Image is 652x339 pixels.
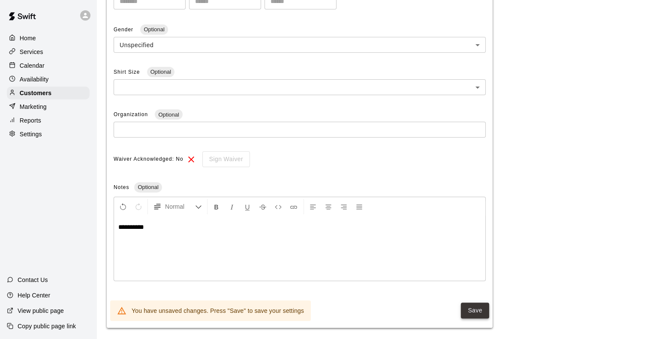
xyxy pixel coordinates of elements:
[209,199,224,214] button: Format Bold
[337,199,351,214] button: Right Align
[116,199,130,214] button: Undo
[18,291,50,300] p: Help Center
[286,199,301,214] button: Insert Link
[7,128,90,141] a: Settings
[140,26,168,33] span: Optional
[306,199,320,214] button: Left Align
[196,151,250,167] div: To sign waivers in admin, this feature must be enabled in general settings
[20,130,42,138] p: Settings
[271,199,285,214] button: Insert Code
[352,199,367,214] button: Justify Align
[7,45,90,58] a: Services
[321,199,336,214] button: Center Align
[114,184,129,190] span: Notes
[20,102,47,111] p: Marketing
[114,69,142,75] span: Shirt Size
[225,199,239,214] button: Format Italics
[114,153,183,166] span: Waiver Acknowledged: No
[132,303,304,318] div: You have unsaved changes. Press "Save" to save your settings
[20,48,43,56] p: Services
[20,75,49,84] p: Availability
[7,114,90,127] a: Reports
[134,184,162,190] span: Optional
[165,202,195,211] span: Normal
[240,199,255,214] button: Format Underline
[7,100,90,113] a: Marketing
[461,303,489,318] button: Save
[255,199,270,214] button: Format Strikethrough
[20,34,36,42] p: Home
[7,32,90,45] a: Home
[18,322,76,330] p: Copy public page link
[18,306,64,315] p: View public page
[131,199,146,214] button: Redo
[7,59,90,72] a: Calendar
[20,61,45,70] p: Calendar
[114,27,135,33] span: Gender
[20,89,51,97] p: Customers
[7,73,90,86] a: Availability
[7,87,90,99] a: Customers
[147,69,174,75] span: Optional
[150,199,205,214] button: Formatting Options
[155,111,182,118] span: Optional
[20,116,41,125] p: Reports
[114,37,486,53] div: Unspecified
[18,276,48,284] p: Contact Us
[114,111,150,117] span: Organization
